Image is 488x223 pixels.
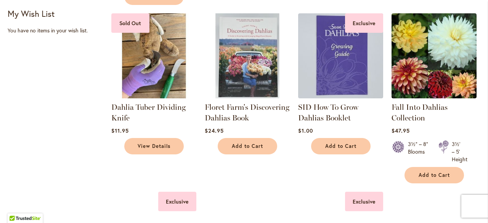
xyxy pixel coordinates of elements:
[408,140,429,163] div: 3½" – 8" Blooms
[111,13,196,98] img: Dahlia Tuber Dividing Knife
[218,138,277,154] button: Add to Cart
[392,127,410,134] span: $47.95
[298,93,383,100] a: Swan Island Dahlias - How to Grow Guide Exclusive
[392,13,477,98] img: Fall Into Dahlias Collection
[138,143,170,149] span: View Details
[298,127,313,134] span: $1.00
[111,103,186,122] a: Dahlia Tuber Dividing Knife
[111,13,149,33] div: Sold Out
[452,140,467,163] div: 3½' – 5' Height
[205,103,289,122] a: Floret Farm's Discovering Dahlias Book
[345,192,383,211] div: Exclusive
[298,103,358,122] a: SID How To Grow Dahlias Booklet
[8,27,106,34] div: You have no items in your wish list.
[419,172,450,178] span: Add to Cart
[345,13,383,33] div: Exclusive
[205,127,224,134] span: $24.95
[311,138,371,154] button: Add to Cart
[158,192,196,211] div: Exclusive
[392,93,477,100] a: Fall Into Dahlias Collection
[124,138,184,154] a: View Details
[392,103,448,122] a: Fall Into Dahlias Collection
[6,196,27,217] iframe: Launch Accessibility Center
[8,8,55,19] strong: My Wish List
[405,167,464,183] button: Add to Cart
[111,93,196,100] a: Dahlia Tuber Dividing Knife Sold Out
[205,93,290,100] a: Floret Farm's Discovering Dahlias Book
[325,143,356,149] span: Add to Cart
[298,13,383,98] img: Swan Island Dahlias - How to Grow Guide
[232,143,263,149] span: Add to Cart
[205,13,290,98] img: Floret Farm's Discovering Dahlias Book
[111,127,129,134] span: $11.95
